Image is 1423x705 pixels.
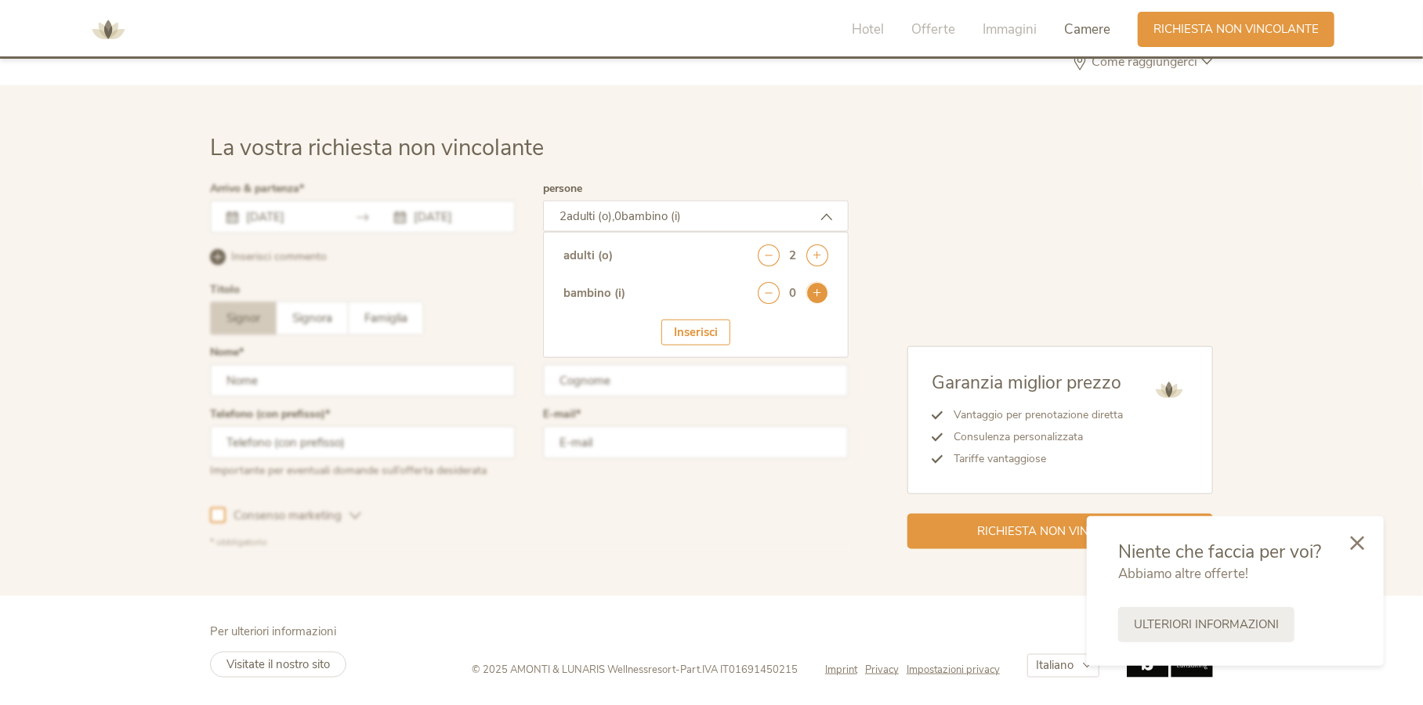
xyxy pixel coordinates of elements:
[1153,21,1319,38] span: Richiesta non vincolante
[852,20,884,38] span: Hotel
[567,208,614,224] span: adulti (o),
[661,320,730,345] div: Inserisci
[559,208,567,224] span: 2
[675,663,680,677] span: -
[790,285,797,302] div: 0
[943,404,1123,426] li: Vantaggio per prenotazione diretta
[226,656,330,672] span: Visitate il nostro sito
[978,523,1143,540] span: Richiesta non vincolante
[1088,56,1201,68] span: Come raggiungerci
[1134,616,1279,633] span: Ulteriori informazioni
[210,624,336,639] span: Per ulteriori informazioni
[680,663,798,677] span: Part.IVA IT01691450215
[943,448,1123,470] li: Tariffe vantaggiose
[210,652,346,678] a: Visitate il nostro sito
[1150,371,1189,410] img: AMONTI & LUNARIS Wellnessresort
[563,248,613,264] div: adulti (o)
[825,663,865,677] a: Imprint
[85,23,132,34] a: AMONTI & LUNARIS Wellnessresort
[865,663,907,677] a: Privacy
[621,208,681,224] span: bambino (i)
[1118,607,1294,642] a: Ulteriori informazioni
[943,426,1123,448] li: Consulenza personalizzata
[1118,565,1248,583] span: Abbiamo altre offerte!
[932,371,1121,395] span: Garanzia miglior prezzo
[865,663,899,677] span: Privacy
[85,6,132,53] img: AMONTI & LUNARIS Wellnessresort
[614,208,621,224] span: 0
[907,663,1000,677] a: Impostazioni privacy
[563,285,625,302] div: bambino (i)
[790,248,797,264] div: 2
[911,20,955,38] span: Offerte
[210,132,544,163] span: La vostra richiesta non vincolante
[472,663,675,677] span: © 2025 AMONTI & LUNARIS Wellnessresort
[983,20,1037,38] span: Immagini
[543,183,582,194] label: persone
[825,663,857,677] span: Imprint
[1118,540,1321,564] span: Niente che faccia per voi?
[1064,20,1110,38] span: Camere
